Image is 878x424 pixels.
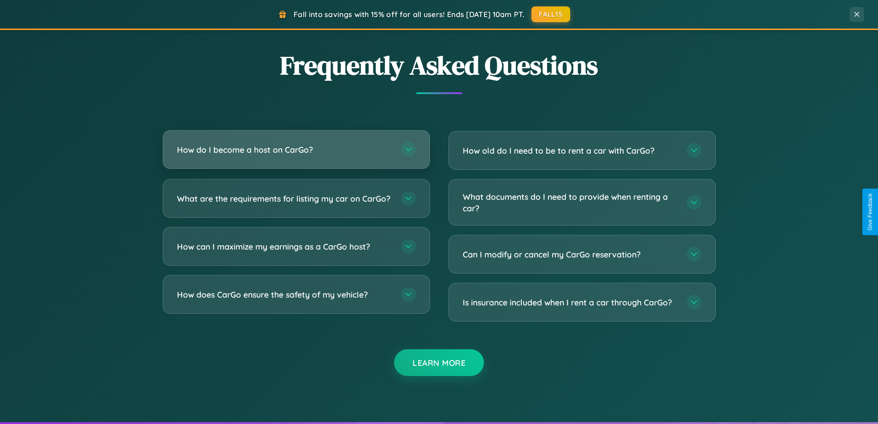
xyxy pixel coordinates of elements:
[867,193,873,231] div: Give Feedback
[463,191,678,214] h3: What documents do I need to provide when renting a car?
[177,241,392,252] h3: How can I maximize my earnings as a CarGo host?
[294,10,524,19] span: Fall into savings with 15% off for all users! Ends [DATE] 10am PT.
[177,144,392,155] h3: How do I become a host on CarGo?
[394,349,484,376] button: Learn More
[463,249,678,260] h3: Can I modify or cancel my CarGo reservation?
[177,289,392,300] h3: How does CarGo ensure the safety of my vehicle?
[463,145,678,156] h3: How old do I need to be to rent a car with CarGo?
[163,48,716,83] h2: Frequently Asked Questions
[531,6,570,22] button: FALL15
[463,297,678,308] h3: Is insurance included when I rent a car through CarGo?
[177,193,392,204] h3: What are the requirements for listing my car on CarGo?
